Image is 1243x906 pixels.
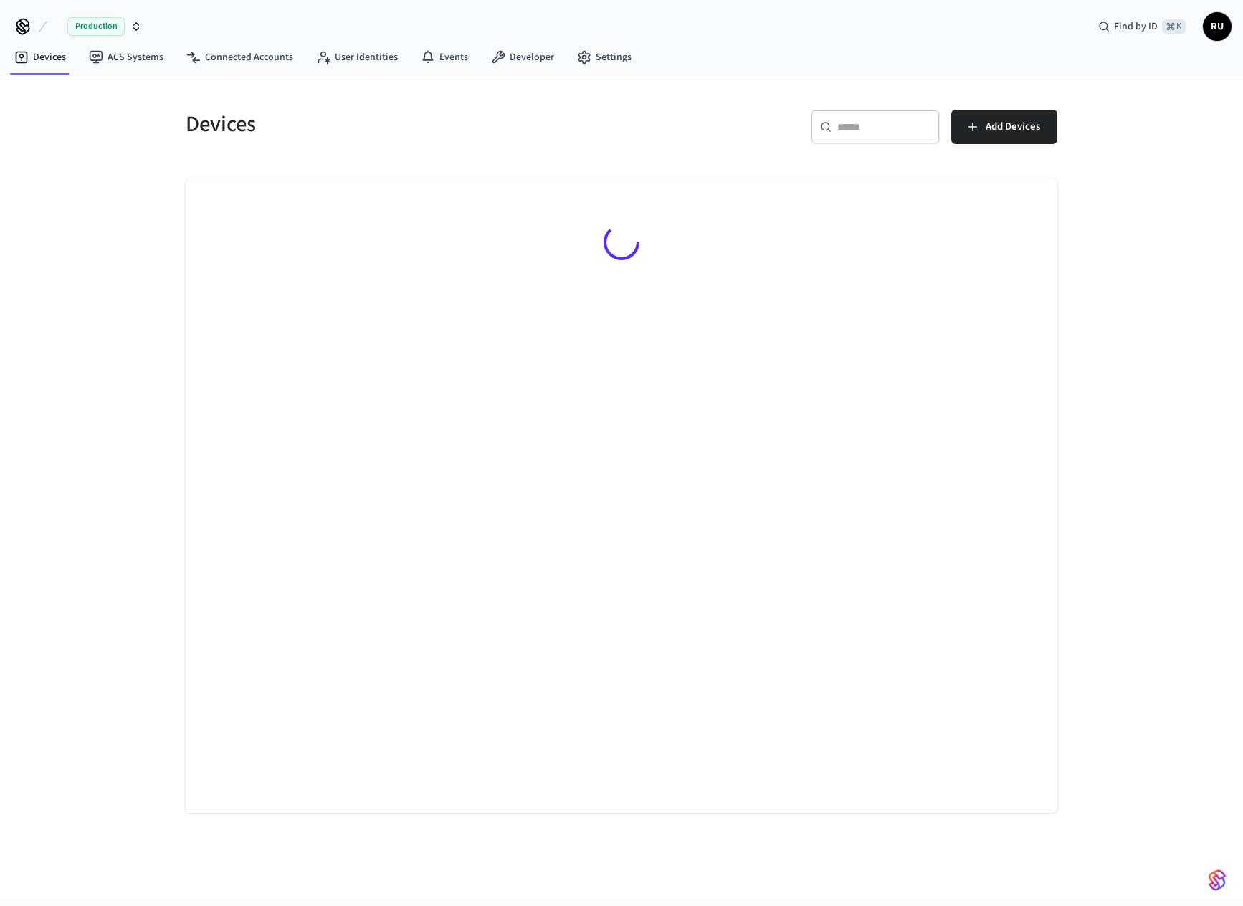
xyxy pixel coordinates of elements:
[1203,12,1232,41] button: RU
[3,44,77,70] a: Devices
[305,44,409,70] a: User Identities
[566,44,643,70] a: Settings
[175,44,305,70] a: Connected Accounts
[480,44,566,70] a: Developer
[1204,14,1230,39] span: RU
[1114,19,1158,34] span: Find by ID
[77,44,175,70] a: ACS Systems
[186,110,613,139] h5: Devices
[1087,14,1197,39] div: Find by ID⌘ K
[986,118,1040,136] span: Add Devices
[1162,19,1186,34] span: ⌘ K
[1209,869,1226,892] img: SeamLogoGradient.69752ec5.svg
[951,110,1057,144] button: Add Devices
[67,17,125,36] span: Production
[409,44,480,70] a: Events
